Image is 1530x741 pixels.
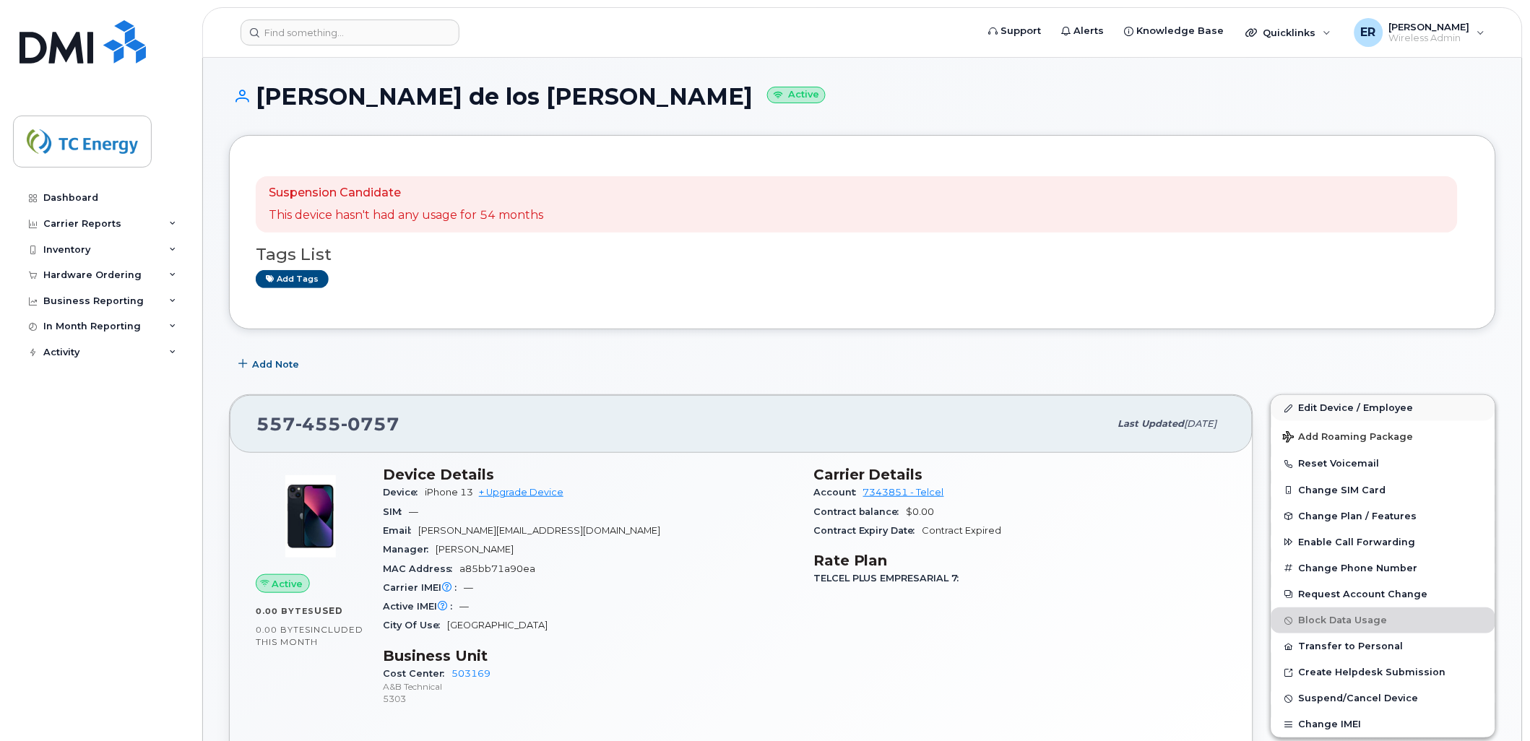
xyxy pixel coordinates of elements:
a: Edit Device / Employee [1271,395,1495,421]
p: 5303 [383,693,796,705]
iframe: Messenger Launcher [1467,678,1519,730]
small: Active [767,87,826,103]
span: iPhone 13 [425,487,473,498]
span: [PERSON_NAME][EMAIL_ADDRESS][DOMAIN_NAME] [418,525,660,536]
p: A&B Technical [383,680,796,693]
button: Change SIM Card [1271,477,1495,503]
h3: Rate Plan [813,552,1227,569]
a: 7343851 - Telcel [863,487,944,498]
img: image20231002-3703462-1ig824h.jpeg [267,473,354,560]
span: Carrier IMEI [383,582,464,593]
span: MAC Address [383,563,459,574]
span: Email [383,525,418,536]
span: — [409,506,418,517]
span: Manager [383,544,436,555]
span: Change Plan / Features [1299,511,1417,521]
h3: Business Unit [383,647,796,664]
span: 0.00 Bytes [256,606,314,616]
button: Block Data Usage [1271,607,1495,633]
span: Active [272,577,303,591]
button: Transfer to Personal [1271,633,1495,659]
span: TELCEL PLUS EMPRESARIAL 7 [813,573,967,584]
a: Create Helpdesk Submission [1271,659,1495,685]
a: + Upgrade Device [479,487,563,498]
button: Suspend/Cancel Device [1271,685,1495,711]
h3: Tags List [256,246,1469,264]
button: Change IMEI [1271,711,1495,737]
a: 503169 [451,668,490,679]
a: Add tags [256,270,329,288]
button: Add Roaming Package [1271,421,1495,451]
span: $0.00 [907,506,935,517]
span: Contract Expired [922,525,1002,536]
span: a85bb71a90ea [459,563,535,574]
h3: Carrier Details [813,466,1227,483]
button: Reset Voicemail [1271,451,1495,477]
span: 0.00 Bytes [256,625,311,635]
span: 557 [256,413,399,435]
span: Enable Call Forwarding [1299,537,1416,547]
span: — [464,582,473,593]
span: used [314,605,343,616]
span: Contract balance [813,506,907,517]
span: Account [813,487,863,498]
span: SIM [383,506,409,517]
span: 0757 [341,413,399,435]
button: Request Account Change [1271,581,1495,607]
button: Change Plan / Features [1271,503,1495,529]
span: 455 [295,413,341,435]
p: Suspension Candidate [269,185,543,201]
button: Change Phone Number [1271,555,1495,581]
span: [DATE] [1185,418,1217,429]
button: Add Note [229,351,311,377]
span: Contract Expiry Date [813,525,922,536]
span: Cost Center [383,668,451,679]
span: Active IMEI [383,601,459,612]
button: Enable Call Forwarding [1271,529,1495,555]
span: Add Roaming Package [1283,431,1414,445]
span: Suspend/Cancel Device [1299,693,1419,704]
span: [PERSON_NAME] [436,544,514,555]
span: Device [383,487,425,498]
span: Last updated [1118,418,1185,429]
h3: Device Details [383,466,796,483]
span: Add Note [252,357,299,371]
span: included this month [256,624,363,648]
span: [GEOGRAPHIC_DATA] [447,620,548,630]
span: City Of Use [383,620,447,630]
p: This device hasn't had any usage for 54 months [269,207,543,224]
h1: [PERSON_NAME] de los [PERSON_NAME] [229,84,1496,109]
span: — [459,601,469,612]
